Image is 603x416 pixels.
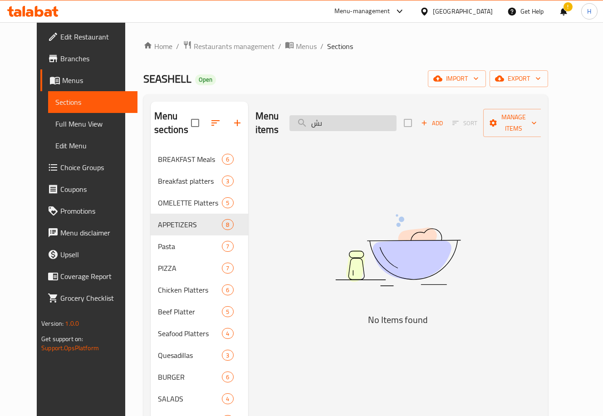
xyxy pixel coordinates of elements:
span: Breakfast platters [158,176,222,186]
span: Menu disclaimer [60,227,130,238]
span: Coverage Report [60,271,130,282]
span: Open [195,76,216,83]
img: dish.svg [284,190,511,310]
div: [GEOGRAPHIC_DATA] [433,6,493,16]
div: items [222,306,233,317]
li: / [320,41,324,52]
div: PIZZA7 [151,257,248,279]
a: Choice Groups [40,157,137,178]
div: items [222,154,233,165]
span: H [587,6,591,16]
span: Beef Platter [158,306,222,317]
a: Restaurants management [183,40,275,52]
button: Add section [226,112,248,134]
span: 5 [222,199,233,207]
span: Seafood Platters [158,328,222,339]
span: 1.0.0 [65,318,79,329]
input: search [289,115,397,131]
h5: No Items found [284,313,511,327]
span: 7 [222,242,233,251]
span: Sections [327,41,353,52]
a: Menus [40,69,137,91]
div: Quesadillas3 [151,344,248,366]
span: 8 [222,220,233,229]
div: Pasta7 [151,235,248,257]
a: Promotions [40,200,137,222]
span: Coupons [60,184,130,195]
div: Chicken Platters6 [151,279,248,301]
div: items [222,176,233,186]
div: Beef Platter5 [151,301,248,323]
div: items [222,284,233,295]
span: Full Menu View [55,118,130,129]
span: Edit Restaurant [60,31,130,42]
a: Edit Restaurant [40,26,137,48]
span: 6 [222,286,233,294]
li: / [278,41,281,52]
a: Home [143,41,172,52]
button: import [428,70,486,87]
a: Branches [40,48,137,69]
span: Version: [41,318,64,329]
div: Breakfast platters3 [151,170,248,192]
div: OMELETTE Platters5 [151,192,248,214]
span: 7 [222,264,233,273]
div: Open [195,74,216,85]
div: Quesadillas [158,350,222,361]
span: SALADS [158,393,222,404]
div: items [222,241,233,252]
h2: Menu items [255,109,279,137]
span: Upsell [60,249,130,260]
li: / [176,41,179,52]
span: Sort items [446,116,483,130]
span: Select all sections [186,113,205,132]
span: export [497,73,541,84]
div: items [222,197,233,208]
span: import [435,73,479,84]
button: export [490,70,548,87]
div: BURGER6 [151,366,248,388]
span: PIZZA [158,263,222,274]
span: Menus [62,75,130,86]
span: Branches [60,53,130,64]
a: Support.OpsPlatform [41,342,99,354]
div: items [222,393,233,404]
span: Pasta [158,241,222,252]
div: APPETIZERS [158,219,222,230]
span: 6 [222,373,233,382]
span: 4 [222,329,233,338]
a: Upsell [40,244,137,265]
a: Menu disclaimer [40,222,137,244]
span: BURGER [158,372,222,382]
span: Get support on: [41,333,83,345]
button: Add [417,116,446,130]
span: Promotions [60,206,130,216]
div: BREAKFAST Meals6 [151,148,248,170]
span: Menus [296,41,317,52]
span: SEASHELL [143,69,191,89]
div: items [222,263,233,274]
button: Manage items [483,109,544,137]
div: Menu-management [334,6,390,17]
div: Seafood Platters4 [151,323,248,344]
span: Grocery Checklist [60,293,130,303]
div: SALADS4 [151,388,248,410]
span: 4 [222,395,233,403]
span: Restaurants management [194,41,275,52]
h2: Menu sections [154,109,191,137]
span: Add [420,118,444,128]
span: OMELETTE Platters [158,197,222,208]
span: BREAKFAST Meals [158,154,222,165]
a: Full Menu View [48,113,137,135]
a: Edit Menu [48,135,137,157]
a: Coverage Report [40,265,137,287]
span: Manage items [490,112,537,134]
span: Sort sections [205,112,226,134]
span: Sections [55,97,130,108]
